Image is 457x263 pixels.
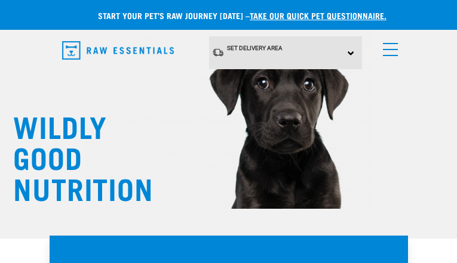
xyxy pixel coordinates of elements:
[212,48,224,57] img: van-moving.png
[62,41,174,60] img: Raw Essentials Logo
[377,36,398,57] a: menu
[227,45,283,51] span: Set Delivery Area
[250,13,387,17] a: take our quick pet questionnaire.
[13,110,133,203] h1: WILDLY GOOD NUTRITION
